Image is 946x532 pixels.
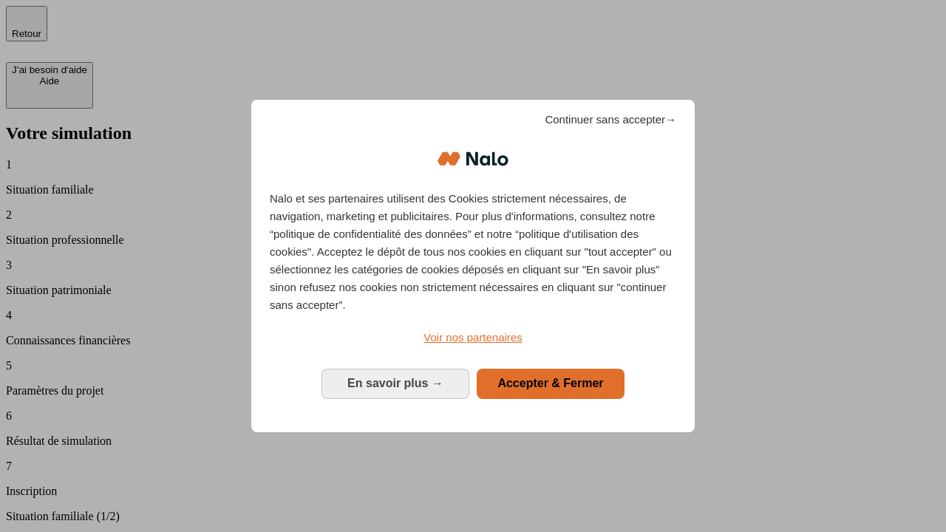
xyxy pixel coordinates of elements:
a: Voir nos partenaires [270,329,676,347]
span: En savoir plus → [347,377,443,389]
span: Continuer sans accepter→ [545,111,676,129]
p: Nalo et ses partenaires utilisent des Cookies strictement nécessaires, de navigation, marketing e... [270,190,676,314]
span: Voir nos partenaires [423,331,522,344]
span: Accepter & Fermer [497,377,603,389]
button: Accepter & Fermer: Accepter notre traitement des données et fermer [477,369,625,398]
div: Bienvenue chez Nalo Gestion du consentement [251,100,695,432]
button: En savoir plus: Configurer vos consentements [321,369,469,398]
img: Logo [438,137,508,181]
